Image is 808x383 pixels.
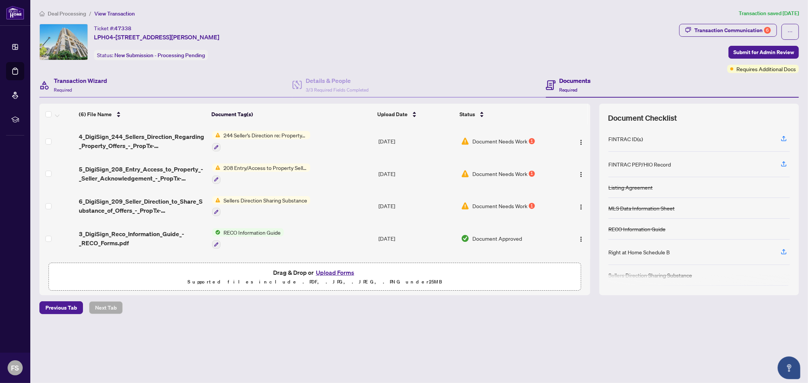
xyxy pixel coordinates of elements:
[608,225,666,233] div: RECO Information Guide
[79,165,206,183] span: 5_DigiSign_208_Entry_Access_to_Property_-_Seller_Acknowledgement_-_PropTx-[PERSON_NAME].pdf
[608,271,692,279] div: Sellers Direction Sharing Substance
[212,196,220,204] img: Status Icon
[273,268,356,277] span: Drag & Drop or
[376,157,458,190] td: [DATE]
[114,52,205,59] span: New Submission - Processing Pending
[608,183,653,191] div: Listing Agreement
[608,135,643,143] div: FINTRAC ID(s)
[736,65,796,73] span: Requires Additional Docs
[212,228,220,237] img: Status Icon
[39,301,83,314] button: Previous Tab
[461,170,469,178] img: Document Status
[376,222,458,255] td: [DATE]
[608,248,670,256] div: Right at Home Schedule B
[376,255,458,287] td: [DATE]
[578,171,584,177] img: Logo
[608,160,671,168] div: FINTRAC PEP/HIO Record
[578,204,584,210] img: Logo
[6,6,24,20] img: logo
[575,168,587,180] button: Logo
[49,263,581,291] span: Drag & Drop orUpload FormsSupported files include .PDF, .JPG, .JPEG, .PNG under25MB
[529,138,535,144] div: 1
[733,46,794,58] span: Submit for Admin Review
[48,10,86,17] span: Deal Processing
[560,76,591,85] h4: Documents
[11,363,19,373] span: FS
[220,196,310,204] span: Sellers Direction Sharing Substance
[212,163,310,184] button: Status Icon208 Entry/Access to Property Seller Acknowledgement
[608,204,675,212] div: MLS Data Information Sheet
[89,301,123,314] button: Next Tab
[694,24,771,36] div: Transaction Communication
[212,196,310,216] button: Status IconSellers Direction Sharing Substance
[764,27,771,34] div: 6
[461,234,469,243] img: Document Status
[472,234,522,243] span: Document Approved
[114,25,131,32] span: 47338
[529,171,535,177] div: 1
[739,9,799,18] article: Transaction saved [DATE]
[208,104,374,125] th: Document Tag(s)
[314,268,356,277] button: Upload Forms
[94,33,219,42] span: LPH04-[STREET_ADDRESS][PERSON_NAME]
[376,190,458,223] td: [DATE]
[39,11,45,16] span: home
[53,277,576,286] p: Supported files include .PDF, .JPG, .JPEG, .PNG under 25 MB
[679,24,777,37] button: Transaction Communication6
[728,46,799,59] button: Submit for Admin Review
[575,135,587,147] button: Logo
[79,132,206,150] span: 4_DigiSign_244_Sellers_Direction_Regarding_Property_Offers_-_PropTx-[PERSON_NAME].pdf
[575,232,587,244] button: Logo
[560,87,578,93] span: Required
[376,125,458,157] td: [DATE]
[306,76,369,85] h4: Details & People
[54,76,107,85] h4: Transaction Wizard
[79,229,206,248] span: 3_DigiSign_Reco_Information_Guide_-_RECO_Forms.pdf
[575,200,587,212] button: Logo
[45,302,77,314] span: Previous Tab
[374,104,456,125] th: Upload Date
[94,10,135,17] span: View Transaction
[79,110,112,118] span: (6) File Name
[54,87,72,93] span: Required
[89,9,91,18] li: /
[578,139,584,145] img: Logo
[472,170,527,178] span: Document Needs Work
[306,87,369,93] span: 3/3 Required Fields Completed
[456,104,559,125] th: Status
[220,163,310,172] span: 208 Entry/Access to Property Seller Acknowledgement
[212,131,310,151] button: Status Icon244 Seller’s Direction re: Property/Offers
[79,197,206,215] span: 6_DigiSign_209_Seller_Direction_to_Share_Substance_of_Offers_-_PropTx-[PERSON_NAME].pdf
[94,24,131,33] div: Ticket #:
[529,203,535,209] div: 1
[778,357,800,379] button: Open asap
[212,131,220,139] img: Status Icon
[212,163,220,172] img: Status Icon
[94,50,208,60] div: Status:
[461,137,469,145] img: Document Status
[461,202,469,210] img: Document Status
[788,29,793,34] span: ellipsis
[472,202,527,210] span: Document Needs Work
[377,110,408,118] span: Upload Date
[459,110,475,118] span: Status
[220,131,310,139] span: 244 Seller’s Direction re: Property/Offers
[472,137,527,145] span: Document Needs Work
[212,228,284,249] button: Status IconRECO Information Guide
[608,113,677,123] span: Document Checklist
[578,236,584,242] img: Logo
[76,104,209,125] th: (6) File Name
[40,24,88,60] img: IMG-W12338675_1.jpg
[220,228,284,237] span: RECO Information Guide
